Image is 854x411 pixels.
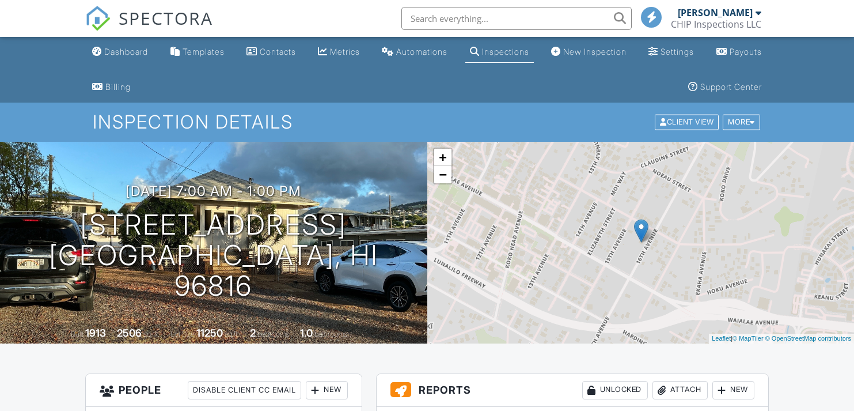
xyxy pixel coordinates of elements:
[330,47,360,56] div: Metrics
[105,82,131,92] div: Billing
[117,327,142,339] div: 2506
[93,112,761,132] h1: Inspection Details
[300,327,313,339] div: 1.0
[465,42,534,63] a: Inspections
[732,335,764,342] a: © MapTiler
[260,47,296,56] div: Contacts
[678,7,753,18] div: [PERSON_NAME]
[482,47,529,56] div: Inspections
[644,42,699,63] a: Settings
[85,6,111,31] img: The Best Home Inspection Software - Spectora
[88,42,153,63] a: Dashboard
[654,117,722,126] a: Client View
[712,335,731,342] a: Leaflet
[119,6,213,30] span: SPECTORA
[314,330,347,338] span: bathrooms
[257,330,289,338] span: bedrooms
[684,77,766,98] a: Support Center
[709,334,854,344] div: |
[655,115,719,130] div: Client View
[712,381,754,399] div: New
[86,374,361,407] h3: People
[183,47,225,56] div: Templates
[88,77,135,98] a: Billing
[563,47,627,56] div: New Inspection
[582,381,648,399] div: Unlocked
[170,330,195,338] span: Lot Size
[85,16,213,40] a: SPECTORA
[143,330,160,338] span: sq. ft.
[104,47,148,56] div: Dashboard
[396,47,447,56] div: Automations
[712,42,766,63] a: Payouts
[196,327,223,339] div: 11250
[700,82,762,92] div: Support Center
[225,330,239,338] span: sq.ft.
[377,374,768,407] h3: Reports
[242,42,301,63] a: Contacts
[765,335,851,342] a: © OpenStreetMap contributors
[306,381,348,399] div: New
[434,149,451,166] a: Zoom in
[71,330,83,338] span: Built
[18,210,409,301] h1: [STREET_ADDRESS] [GEOGRAPHIC_DATA], HI 96816
[250,327,256,339] div: 2
[85,327,106,339] div: 1913
[652,381,708,399] div: Attach
[377,42,452,63] a: Automations (Basic)
[730,47,762,56] div: Payouts
[313,42,365,63] a: Metrics
[434,166,451,183] a: Zoom out
[723,115,760,130] div: More
[188,381,301,399] div: Disable Client CC Email
[166,42,229,63] a: Templates
[661,47,694,56] div: Settings
[126,183,301,199] h3: [DATE] 7:00 am - 1:00 pm
[401,7,632,30] input: Search everything...
[671,18,761,30] div: CHIP Inspections LLC
[546,42,631,63] a: New Inspection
